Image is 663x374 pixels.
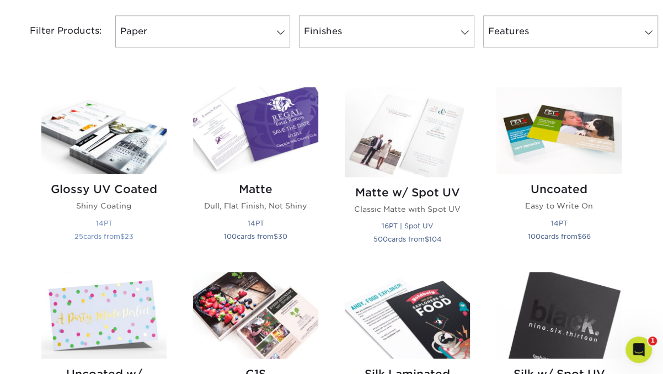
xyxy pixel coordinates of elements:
a: Glossy UV Coated Postcards Glossy UV Coated Shiny Coating 14PT 25cards from$23 [41,87,167,259]
span: $ [120,232,125,241]
img: Matte w/ Spot UV Postcards [345,87,470,177]
a: Paper [115,15,290,47]
h2: Matte [193,183,318,196]
img: Uncoated Postcards [496,87,622,174]
span: $ [425,235,429,243]
span: 100 [224,232,237,241]
img: Matte Postcards [193,87,318,174]
p: Shiny Coating [41,200,167,211]
a: Finishes [299,15,474,47]
span: 104 [429,235,442,243]
p: Dull, Flat Finish, Not Shiny [193,200,318,211]
span: 30 [278,232,287,241]
span: $ [578,232,582,241]
span: 1 [648,336,657,345]
small: 14PT [248,219,264,227]
p: Easy to Write On [496,200,622,211]
small: 14PT [551,219,568,227]
h2: Matte w/ Spot UV [345,186,470,199]
span: 25 [74,232,83,241]
img: Glossy UV Coated Postcards [41,87,167,174]
img: Uncoated w/ Stamped Foil Postcards [41,272,167,359]
small: cards from [373,235,442,243]
iframe: Intercom live chat [625,336,652,363]
a: Matte Postcards Matte Dull, Flat Finish, Not Shiny 14PT 100cards from$30 [193,87,318,259]
a: Matte w/ Spot UV Postcards Matte w/ Spot UV Classic Matte with Spot UV 16PT | Spot UV 500cards fr... [345,87,470,259]
p: Classic Matte with Spot UV [345,204,470,215]
span: 66 [582,232,591,241]
h2: Uncoated [496,183,622,196]
img: Silk w/ Spot UV Postcards [496,272,622,359]
a: Features [483,15,658,47]
small: cards from [74,232,133,241]
small: cards from [224,232,287,241]
small: 14PT [96,219,113,227]
h2: Glossy UV Coated [41,183,167,196]
small: cards from [528,232,591,241]
span: 23 [125,232,133,241]
span: 500 [373,235,388,243]
img: C1S Postcards [193,272,318,359]
span: $ [274,232,278,241]
a: Uncoated Postcards Uncoated Easy to Write On 14PT 100cards from$66 [496,87,622,259]
small: 16PT | Spot UV [382,222,433,230]
div: Filter Products: [1,15,111,47]
img: Silk Laminated Postcards [345,272,470,359]
span: 100 [528,232,541,241]
iframe: Google Customer Reviews [3,340,94,370]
